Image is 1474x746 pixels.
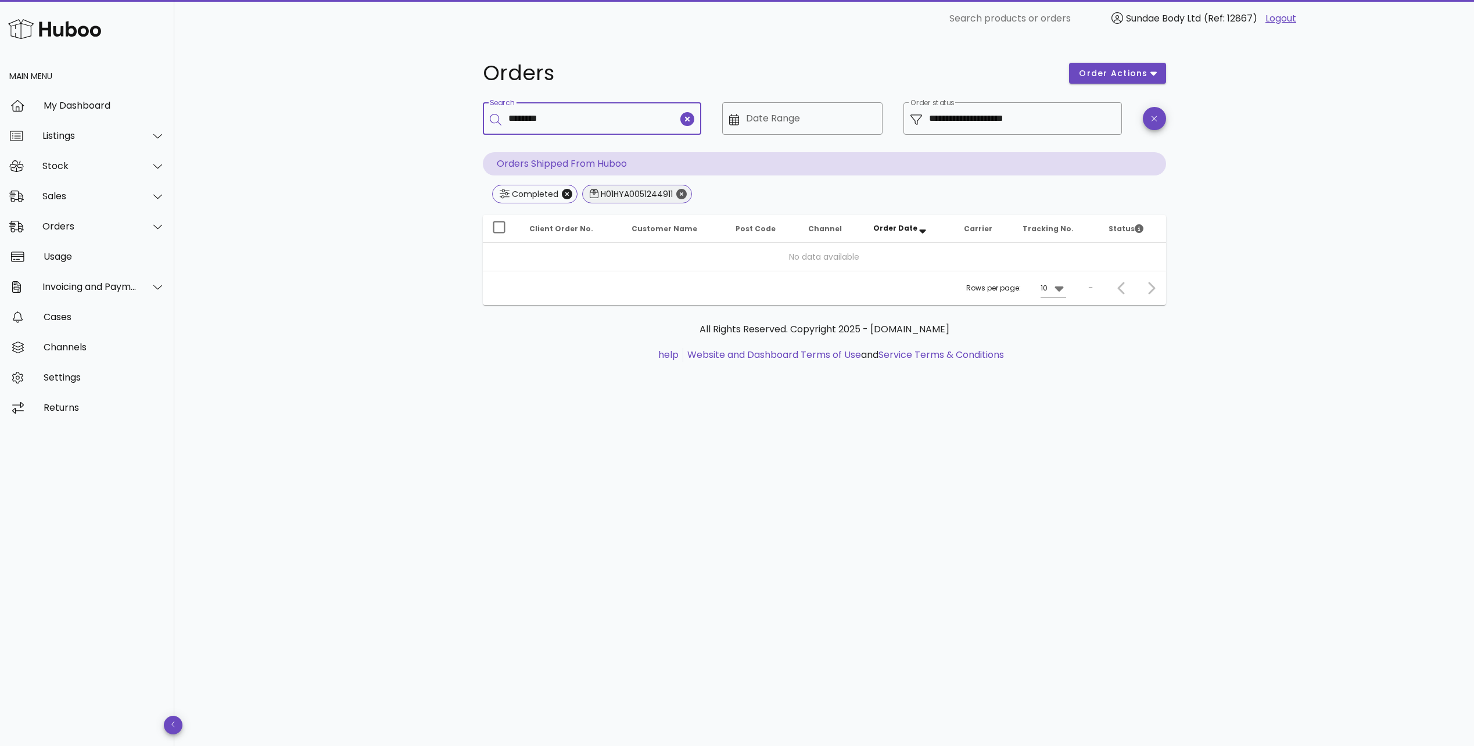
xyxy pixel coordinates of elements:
[598,188,673,200] div: H01HYA0051244911
[44,372,165,383] div: Settings
[966,271,1066,305] div: Rows per page:
[910,99,954,107] label: Order status
[964,224,992,234] span: Carrier
[1126,12,1201,25] span: Sundae Body Ltd
[44,251,165,262] div: Usage
[510,188,558,200] div: Completed
[42,130,137,141] div: Listings
[44,402,165,413] div: Returns
[955,215,1013,243] th: Carrier
[42,281,137,292] div: Invoicing and Payments
[808,224,842,234] span: Channel
[483,63,1056,84] h1: Orders
[562,189,572,199] button: Close
[1109,224,1143,234] span: Status
[726,215,799,243] th: Post Code
[1041,279,1066,297] div: 10Rows per page:
[799,215,864,243] th: Channel
[683,348,1004,362] li: and
[1041,283,1048,293] div: 10
[520,215,622,243] th: Client Order No.
[529,224,593,234] span: Client Order No.
[680,112,694,126] button: clear icon
[658,348,679,361] a: help
[736,224,776,234] span: Post Code
[1078,67,1148,80] span: order actions
[676,189,687,199] button: Close
[1023,224,1074,234] span: Tracking No.
[483,243,1166,271] td: No data available
[622,215,727,243] th: Customer Name
[492,322,1157,336] p: All Rights Reserved. Copyright 2025 - [DOMAIN_NAME]
[44,342,165,353] div: Channels
[1099,215,1165,243] th: Status
[632,224,697,234] span: Customer Name
[1069,63,1165,84] button: order actions
[42,221,137,232] div: Orders
[1265,12,1296,26] a: Logout
[8,16,101,41] img: Huboo Logo
[1204,12,1257,25] span: (Ref: 12867)
[44,311,165,322] div: Cases
[483,152,1166,175] p: Orders Shipped From Huboo
[687,348,861,361] a: Website and Dashboard Terms of Use
[42,160,137,171] div: Stock
[44,100,165,111] div: My Dashboard
[878,348,1004,361] a: Service Terms & Conditions
[873,223,917,233] span: Order Date
[864,215,955,243] th: Order Date: Sorted descending. Activate to remove sorting.
[490,99,514,107] label: Search
[1088,283,1093,293] div: –
[1013,215,1100,243] th: Tracking No.
[42,191,137,202] div: Sales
